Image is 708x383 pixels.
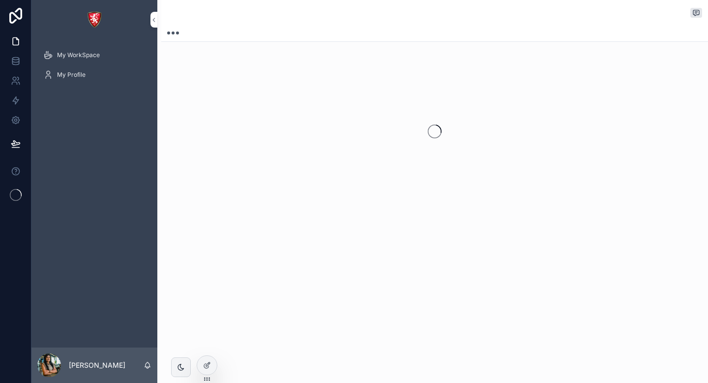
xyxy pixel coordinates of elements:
a: My WorkSpace [37,46,151,64]
p: [PERSON_NAME] [69,360,125,370]
img: App logo [87,12,102,28]
div: scrollable content [31,39,157,96]
span: My Profile [57,71,86,79]
span: My WorkSpace [57,51,100,59]
a: My Profile [37,66,151,84]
